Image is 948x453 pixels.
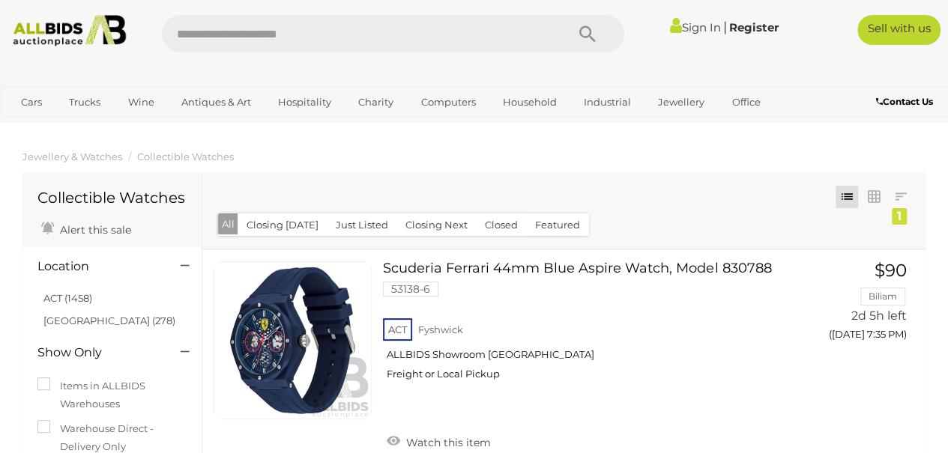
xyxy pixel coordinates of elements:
a: Trucks [59,90,110,115]
a: Charity [348,90,403,115]
img: Allbids.com.au [7,15,132,46]
a: Jewellery [648,90,714,115]
a: $90 Biliam 2d 5h left ([DATE] 7:35 PM) [816,261,911,349]
a: Sell with us [857,15,941,45]
button: Just Listed [327,213,397,237]
a: Contact Us [876,94,937,110]
h4: Location [37,260,158,273]
a: Hospitality [268,90,341,115]
a: Scuderia Ferrari 44mm Blue Aspire Watch, Model 830788 53138-6 ACT Fyshwick ALLBIDS Showroom [GEOG... [394,261,794,392]
a: Industrial [574,90,641,115]
button: Featured [526,213,589,237]
a: Sign In [670,20,721,34]
a: Collectible Watches [137,151,234,162]
a: Wine [118,90,163,115]
h4: Show Only [37,346,158,359]
a: Cars [11,90,52,115]
button: All [218,213,238,235]
button: Closing Next [396,213,477,237]
a: ACT (1458) [43,292,92,304]
div: 1 [892,208,907,225]
h1: Collectible Watches [37,189,187,206]
a: Jewellery & Watches [22,151,122,162]
a: Household [493,90,567,115]
span: Watch this item [402,436,491,449]
span: | [723,19,727,35]
a: Register [729,20,779,34]
b: Contact Us [876,96,933,107]
a: Watch this item [383,430,495,452]
button: Search [549,15,624,52]
a: [GEOGRAPHIC_DATA] [69,115,195,139]
a: Sports [11,115,61,139]
label: Items in ALLBIDS Warehouses [37,377,187,413]
a: Alert this sale [37,217,135,240]
button: Closing [DATE] [238,213,327,237]
a: Computers [411,90,485,115]
span: $90 [875,260,907,281]
a: Antiques & Art [172,90,261,115]
a: [GEOGRAPHIC_DATA] (278) [43,314,175,326]
button: Closed [476,213,527,237]
span: Alert this sale [56,223,131,237]
a: Office [722,90,770,115]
